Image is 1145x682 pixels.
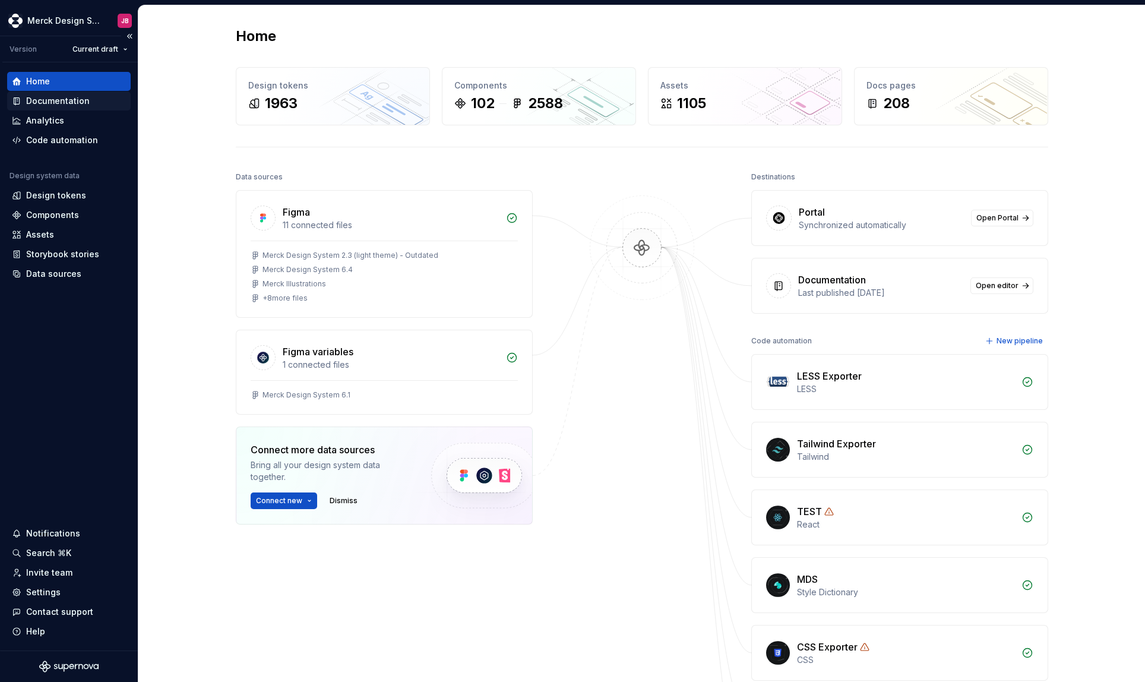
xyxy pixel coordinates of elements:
[330,496,358,506] span: Dismiss
[797,451,1014,463] div: Tailwind
[442,67,636,125] a: Components1022588
[26,190,86,201] div: Design tokens
[26,75,50,87] div: Home
[797,369,862,383] div: LESS Exporter
[26,567,72,579] div: Invite team
[799,219,964,231] div: Synchronized automatically
[797,437,876,451] div: Tailwind Exporter
[751,169,795,185] div: Destinations
[324,492,363,509] button: Dismiss
[251,459,411,483] div: Bring all your design system data together.
[970,277,1033,294] a: Open editor
[7,186,131,205] a: Design tokens
[121,28,138,45] button: Collapse sidebar
[67,41,133,58] button: Current draft
[251,443,411,457] div: Connect more data sources
[7,602,131,621] button: Contact support
[883,94,910,113] div: 208
[454,80,624,91] div: Components
[283,219,499,231] div: 11 connected files
[7,544,131,563] button: Search ⌘K
[248,80,417,91] div: Design tokens
[798,287,963,299] div: Last published [DATE]
[797,640,858,654] div: CSS Exporter
[7,72,131,91] a: Home
[26,586,61,598] div: Settings
[751,333,812,349] div: Code automation
[121,16,129,26] div: JB
[72,45,118,54] span: Current draft
[262,251,438,260] div: Merck Design System 2.3 (light theme) - Outdated
[26,115,64,127] div: Analytics
[7,111,131,130] a: Analytics
[26,547,71,559] div: Search ⌘K
[26,268,81,280] div: Data sources
[7,524,131,543] button: Notifications
[283,359,499,371] div: 1 connected files
[8,14,23,28] img: 317a9594-9ec3-41ad-b59a-e557b98ff41d.png
[997,336,1043,346] span: New pipeline
[7,225,131,244] a: Assets
[10,171,80,181] div: Design system data
[982,333,1048,349] button: New pipeline
[799,205,825,219] div: Portal
[797,383,1014,395] div: LESS
[7,563,131,582] a: Invite team
[26,229,54,241] div: Assets
[528,94,563,113] div: 2588
[797,572,818,586] div: MDS
[797,519,1014,531] div: React
[797,586,1014,598] div: Style Dictionary
[236,27,276,46] h2: Home
[976,213,1019,223] span: Open Portal
[26,95,90,107] div: Documentation
[648,67,842,125] a: Assets1105
[677,94,706,113] div: 1105
[660,80,830,91] div: Assets
[256,496,302,506] span: Connect new
[7,583,131,602] a: Settings
[2,8,135,33] button: Merck Design SystemJB
[866,80,1036,91] div: Docs pages
[26,626,45,637] div: Help
[976,281,1019,291] span: Open editor
[236,190,533,318] a: Figma11 connected filesMerck Design System 2.3 (light theme) - OutdatedMerck Design System 6.4Mer...
[27,15,103,27] div: Merck Design System
[251,492,317,509] button: Connect new
[262,265,353,274] div: Merck Design System 6.4
[283,205,310,219] div: Figma
[797,504,822,519] div: TEST
[26,606,93,618] div: Contact support
[236,67,430,125] a: Design tokens1963
[26,248,99,260] div: Storybook stories
[797,654,1014,666] div: CSS
[7,91,131,110] a: Documentation
[265,94,298,113] div: 1963
[26,134,98,146] div: Code automation
[236,169,283,185] div: Data sources
[26,209,79,221] div: Components
[7,264,131,283] a: Data sources
[854,67,1048,125] a: Docs pages208
[971,210,1033,226] a: Open Portal
[10,45,37,54] div: Version
[236,330,533,415] a: Figma variables1 connected filesMerck Design System 6.1
[262,293,308,303] div: + 8 more files
[7,206,131,225] a: Components
[262,390,350,400] div: Merck Design System 6.1
[7,622,131,641] button: Help
[7,131,131,150] a: Code automation
[26,528,80,539] div: Notifications
[471,94,495,113] div: 102
[7,245,131,264] a: Storybook stories
[262,279,326,289] div: Merck Illustrations
[39,661,99,672] svg: Supernova Logo
[798,273,866,287] div: Documentation
[283,345,353,359] div: Figma variables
